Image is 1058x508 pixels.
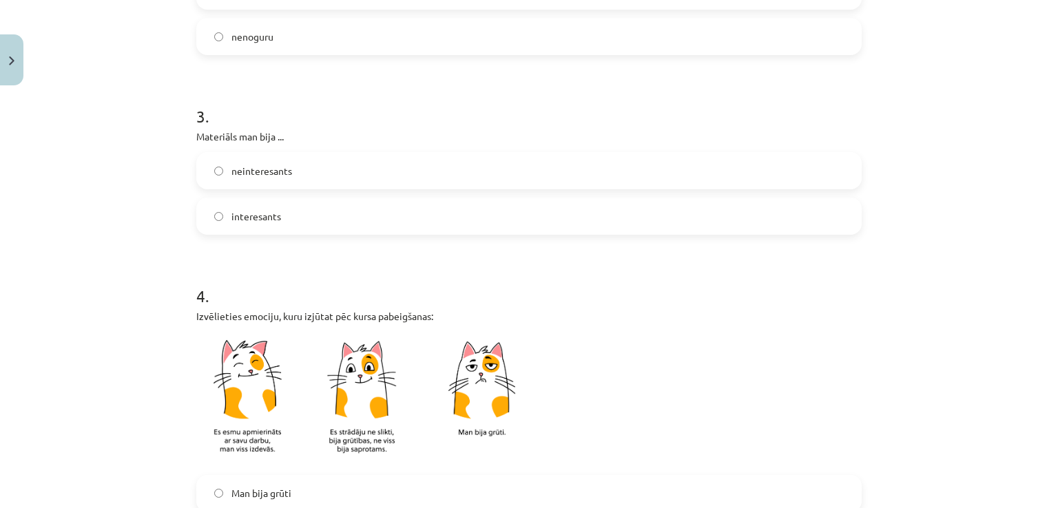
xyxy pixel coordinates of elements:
span: interesants [231,209,281,224]
span: nenoguru [231,30,273,44]
p: Materiāls man bija ... [196,129,862,144]
input: neinteresants [214,167,223,176]
input: Man bija grūti [214,489,223,498]
input: nenoguru [214,32,223,41]
h1: 3 . [196,83,862,125]
input: interesants [214,212,223,221]
span: neinteresants [231,164,292,178]
p: Izvēlieties emociju, kuru izjūtat pēc kursa pabeigšanas: [196,309,862,324]
span: Man bija grūti [231,486,291,500]
img: icon-close-lesson-0947bae3869378f0d4975bcd49f059093ad1ed9edebbc8119c70593378902aed.svg [9,56,14,65]
h1: 4 . [196,262,862,305]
